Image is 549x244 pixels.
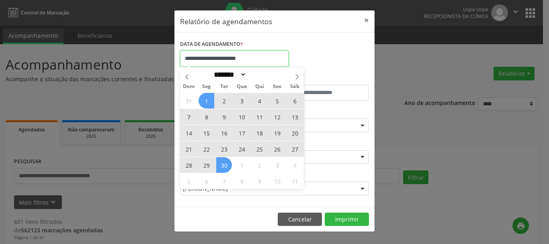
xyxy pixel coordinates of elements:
[233,84,251,89] span: Qua
[234,93,250,109] span: Setembro 3, 2025
[234,157,250,173] span: Outubro 1, 2025
[251,84,268,89] span: Qui
[211,70,246,79] select: Month
[269,141,285,157] span: Setembro 26, 2025
[234,125,250,141] span: Setembro 17, 2025
[252,157,267,173] span: Outubro 2, 2025
[252,93,267,109] span: Setembro 4, 2025
[216,157,232,173] span: Setembro 30, 2025
[325,213,369,226] button: Imprimir
[181,157,197,173] span: Setembro 28, 2025
[216,141,232,157] span: Setembro 23, 2025
[181,125,197,141] span: Setembro 14, 2025
[199,109,214,125] span: Setembro 8, 2025
[287,125,303,141] span: Setembro 20, 2025
[269,173,285,189] span: Outubro 10, 2025
[287,141,303,157] span: Setembro 27, 2025
[269,125,285,141] span: Setembro 19, 2025
[252,141,267,157] span: Setembro 25, 2025
[287,109,303,125] span: Setembro 13, 2025
[180,84,198,89] span: Dom
[198,84,215,89] span: Seg
[278,213,322,226] button: Cancelar
[181,109,197,125] span: Setembro 7, 2025
[269,109,285,125] span: Setembro 12, 2025
[199,93,214,109] span: Setembro 1, 2025
[216,93,232,109] span: Setembro 2, 2025
[216,109,232,125] span: Setembro 9, 2025
[216,173,232,189] span: Outubro 7, 2025
[199,157,214,173] span: Setembro 29, 2025
[199,125,214,141] span: Setembro 15, 2025
[287,93,303,109] span: Setembro 6, 2025
[181,141,197,157] span: Setembro 21, 2025
[246,70,273,79] input: Year
[277,72,369,85] label: ATÉ
[181,173,197,189] span: Outubro 5, 2025
[358,10,375,30] button: Close
[216,125,232,141] span: Setembro 16, 2025
[234,141,250,157] span: Setembro 24, 2025
[287,173,303,189] span: Outubro 11, 2025
[180,38,243,51] label: DATA DE AGENDAMENTO
[252,173,267,189] span: Outubro 9, 2025
[269,93,285,109] span: Setembro 5, 2025
[252,109,267,125] span: Setembro 11, 2025
[234,109,250,125] span: Setembro 10, 2025
[269,157,285,173] span: Outubro 3, 2025
[181,93,197,109] span: Agosto 31, 2025
[234,173,250,189] span: Outubro 8, 2025
[199,141,214,157] span: Setembro 22, 2025
[268,84,286,89] span: Sex
[199,173,214,189] span: Outubro 6, 2025
[180,16,272,27] h5: Relatório de agendamentos
[215,84,233,89] span: Ter
[286,84,304,89] span: Sáb
[252,125,267,141] span: Setembro 18, 2025
[287,157,303,173] span: Outubro 4, 2025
